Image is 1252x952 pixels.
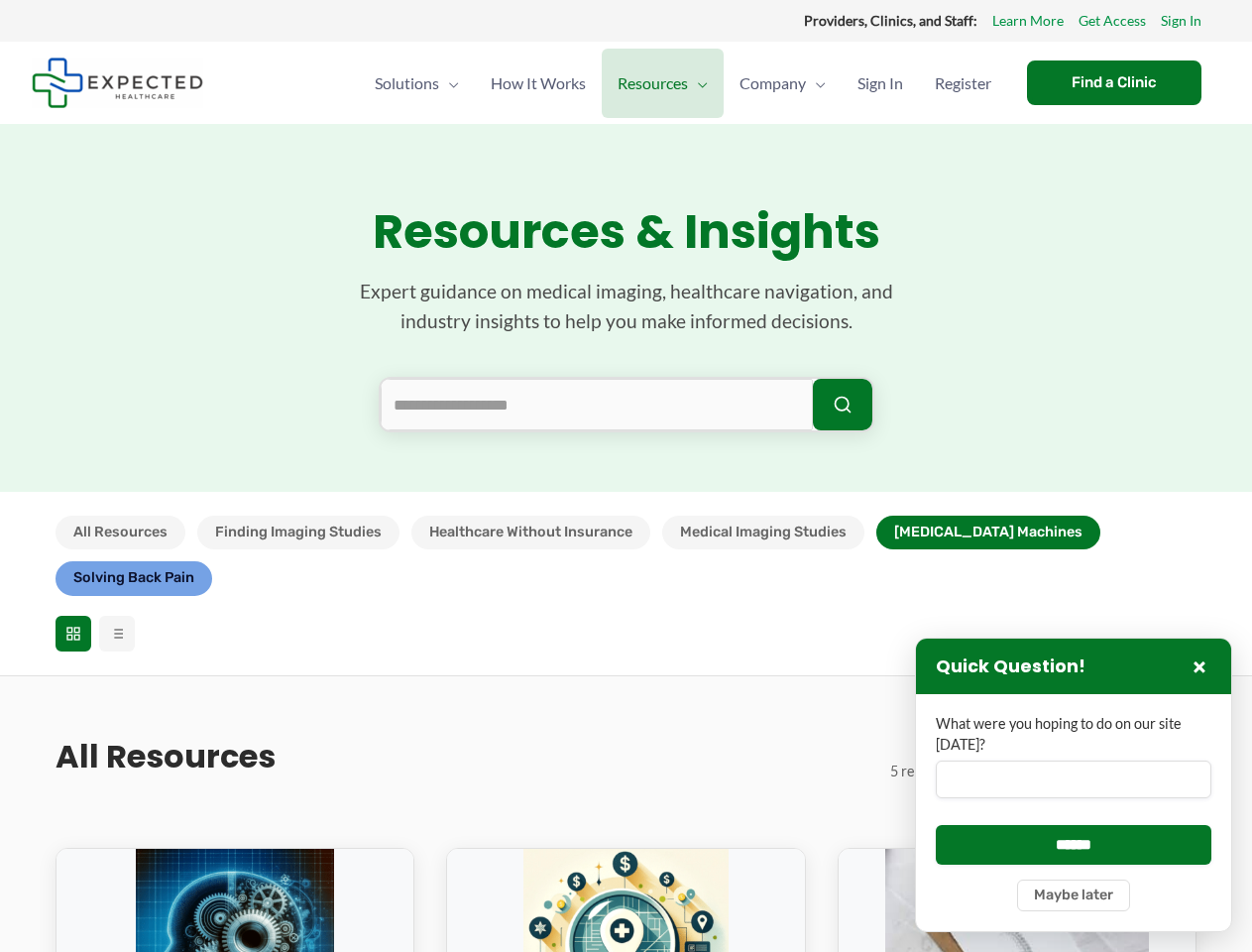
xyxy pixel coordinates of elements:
span: 5 resources found in [MEDICAL_DATA] Machines [890,763,1197,779]
p: Expert guidance on medical imaging, healthcare navigation, and industry insights to help you make... [329,277,924,337]
img: Expected Healthcare Logo - side, dark font, small [32,58,203,108]
span: Resources [618,49,688,118]
h1: Resources & Insights [56,203,1197,261]
a: Learn More [992,8,1064,34]
label: What were you hoping to do on our site [DATE]? [936,714,1211,755]
button: Medical Imaging Studies [662,516,864,549]
span: Menu Toggle [688,49,708,118]
a: Get Access [1079,8,1146,34]
span: Sign In [857,49,903,118]
a: Find a Clinic [1027,60,1201,105]
a: How It Works [475,49,602,118]
nav: Primary Site Navigation [359,49,1007,118]
span: Solutions [375,49,439,118]
a: SolutionsMenu Toggle [359,49,475,118]
button: All Resources [56,516,185,549]
span: Company [740,49,806,118]
span: Register [935,49,991,118]
span: Menu Toggle [806,49,826,118]
span: How It Works [491,49,586,118]
span: Menu Toggle [439,49,459,118]
h3: Quick Question! [936,655,1085,678]
button: Maybe later [1017,880,1130,911]
button: Healthcare Without Insurance [411,516,650,549]
a: Register [919,49,1007,118]
a: Sign In [842,49,919,118]
a: ResourcesMenu Toggle [602,49,724,118]
h2: All Resources [56,736,276,777]
strong: Providers, Clinics, and Staff: [804,12,977,29]
button: Finding Imaging Studies [197,516,399,549]
button: Solving Back Pain [56,561,212,595]
a: CompanyMenu Toggle [724,49,842,118]
button: Close [1188,654,1211,678]
button: [MEDICAL_DATA] Machines [876,516,1100,549]
a: Sign In [1161,8,1201,34]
